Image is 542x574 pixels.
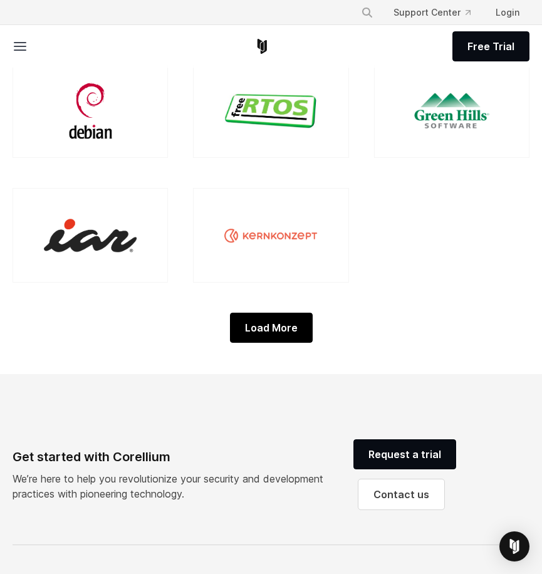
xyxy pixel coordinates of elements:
a: Login [486,1,529,24]
a: Green Hills Software [374,63,529,158]
a: Free Trial [452,31,529,61]
p: We’re here to help you revolutionize your security and development practices with pioneering tech... [13,471,333,501]
a: Contact us [358,479,444,509]
a: Support Center [383,1,481,24]
span: Free Trial [467,39,514,54]
div: Navigation Menu [351,1,529,24]
a: FreeRTOS [193,63,348,158]
img: FreeRTOS [225,93,318,128]
a: IAR [13,188,168,283]
img: IAR [44,219,137,252]
button: Search [356,1,378,24]
img: Kernkonzept [225,229,318,243]
div: Open Intercom Messenger [499,531,529,561]
div: Get started with Corellium [13,447,333,466]
a: Debian [13,63,168,158]
img: Green Hills Software [405,93,498,129]
a: Request a trial [353,439,456,469]
div: Load More [230,313,313,343]
a: Kernkonzept [193,188,348,283]
a: Corellium Home [254,39,270,54]
img: Debian [68,83,113,138]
